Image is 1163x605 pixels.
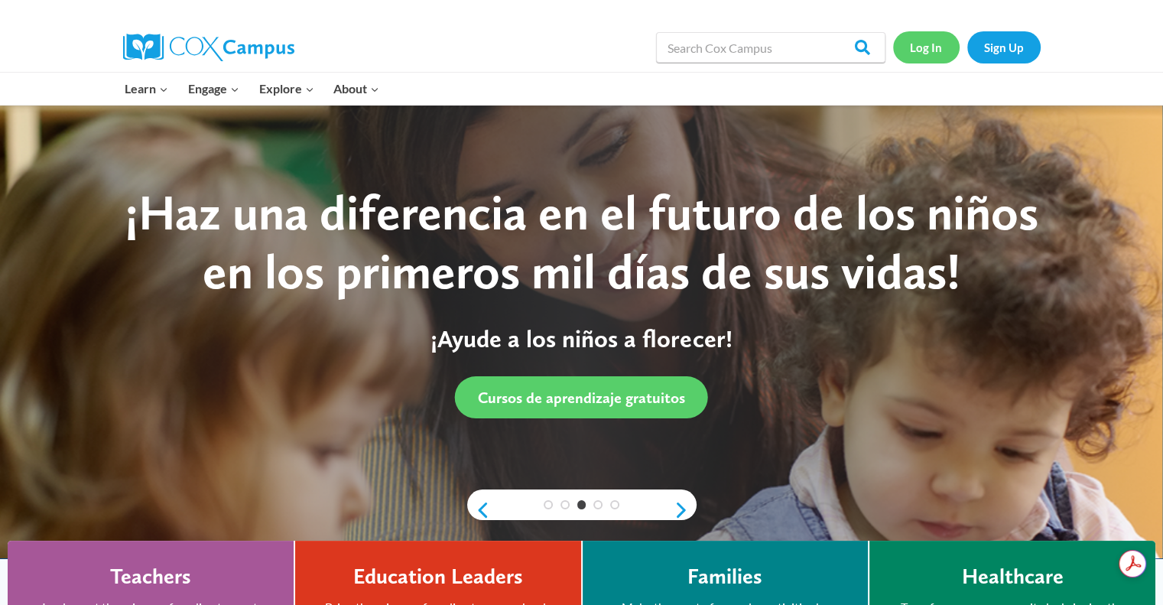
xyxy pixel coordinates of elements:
[656,32,885,63] input: Search Cox Campus
[577,500,586,509] a: 3
[893,31,1041,63] nav: Secondary Navigation
[115,73,389,105] nav: Primary Navigation
[674,501,697,519] a: next
[893,31,960,63] a: Log In
[560,500,570,509] a: 2
[610,500,619,509] a: 5
[249,73,324,105] button: Child menu of Explore
[467,501,490,519] a: previous
[687,564,762,590] h4: Families
[455,376,708,418] a: Cursos de aprendizaje gratuitos
[593,500,603,509] a: 4
[103,184,1059,301] div: ¡Haz una diferencia en el futuro de los niños en los primeros mil días de sus vidas!
[103,324,1059,353] p: ¡Ayude a los niños a florecer!
[115,73,179,105] button: Child menu of Learn
[961,564,1063,590] h4: Healthcare
[467,495,697,525] div: content slider buttons
[478,389,685,407] span: Cursos de aprendizaje gratuitos
[323,73,389,105] button: Child menu of About
[110,564,191,590] h4: Teachers
[123,34,294,61] img: Cox Campus
[967,31,1041,63] a: Sign Up
[178,73,249,105] button: Child menu of Engage
[544,500,553,509] a: 1
[353,564,523,590] h4: Education Leaders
